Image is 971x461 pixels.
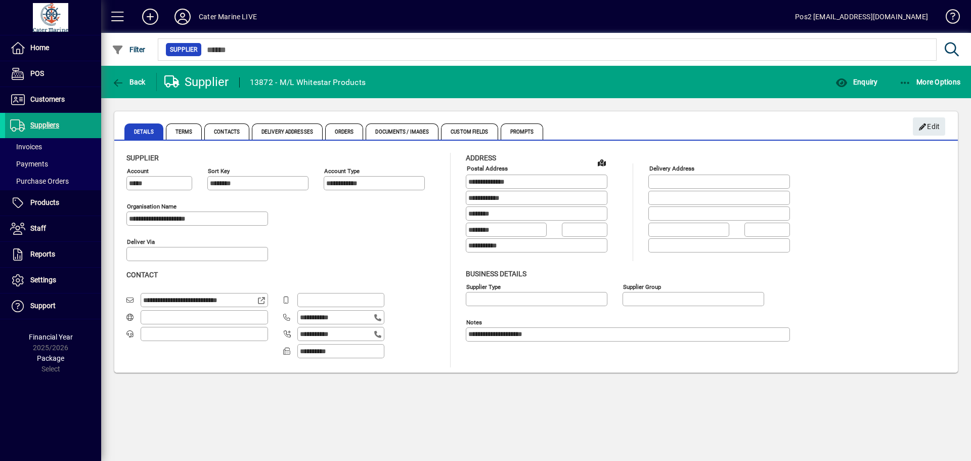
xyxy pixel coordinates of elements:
span: Terms [166,123,202,140]
mat-label: Sort key [208,167,230,175]
a: Products [5,190,101,216]
div: Supplier [164,74,229,90]
span: Financial Year [29,333,73,341]
span: Invoices [10,143,42,151]
a: Reports [5,242,101,267]
span: Filter [112,46,146,54]
a: Customers [5,87,101,112]
span: Reports [30,250,55,258]
span: Contact [126,271,158,279]
span: Back [112,78,146,86]
a: Home [5,35,101,61]
span: Support [30,302,56,310]
a: Knowledge Base [938,2,958,35]
mat-label: Account [127,167,149,175]
span: Package [37,354,64,362]
span: POS [30,69,44,77]
span: Suppliers [30,121,59,129]
span: Business details [466,270,526,278]
span: Details [124,123,163,140]
span: Delivery Addresses [252,123,323,140]
span: Payments [10,160,48,168]
span: Address [466,154,496,162]
span: Home [30,44,49,52]
mat-label: Organisation name [127,203,176,210]
a: View on map [594,154,610,171]
span: Supplier [126,154,159,162]
app-page-header-button: Back [101,73,157,91]
span: Enquiry [835,78,877,86]
a: Invoices [5,138,101,155]
div: Cater Marine LIVE [199,9,257,25]
mat-label: Supplier group [623,283,661,290]
a: Support [5,294,101,319]
span: Contacts [204,123,249,140]
span: More Options [899,78,961,86]
span: Customers [30,95,65,103]
a: Purchase Orders [5,173,101,190]
span: Staff [30,224,46,232]
button: Filter [109,40,148,59]
a: Settings [5,268,101,293]
span: Settings [30,276,56,284]
mat-label: Account Type [324,167,360,175]
mat-label: Notes [466,318,482,325]
span: Prompts [501,123,544,140]
span: Purchase Orders [10,177,69,185]
span: Products [30,198,59,206]
span: Orders [325,123,364,140]
a: Staff [5,216,101,241]
button: Back [109,73,148,91]
div: Pos2 [EMAIL_ADDRESS][DOMAIN_NAME] [795,9,928,25]
mat-label: Supplier type [466,283,501,290]
mat-label: Deliver via [127,238,155,245]
a: Payments [5,155,101,173]
button: More Options [897,73,963,91]
button: Add [134,8,166,26]
span: Edit [918,118,940,135]
span: Supplier [170,45,197,55]
button: Profile [166,8,199,26]
a: POS [5,61,101,87]
span: Documents / Images [366,123,438,140]
button: Enquiry [833,73,880,91]
button: Edit [913,117,945,136]
div: 13872 - M/L Whitestar Products [250,74,366,91]
span: Custom Fields [441,123,498,140]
